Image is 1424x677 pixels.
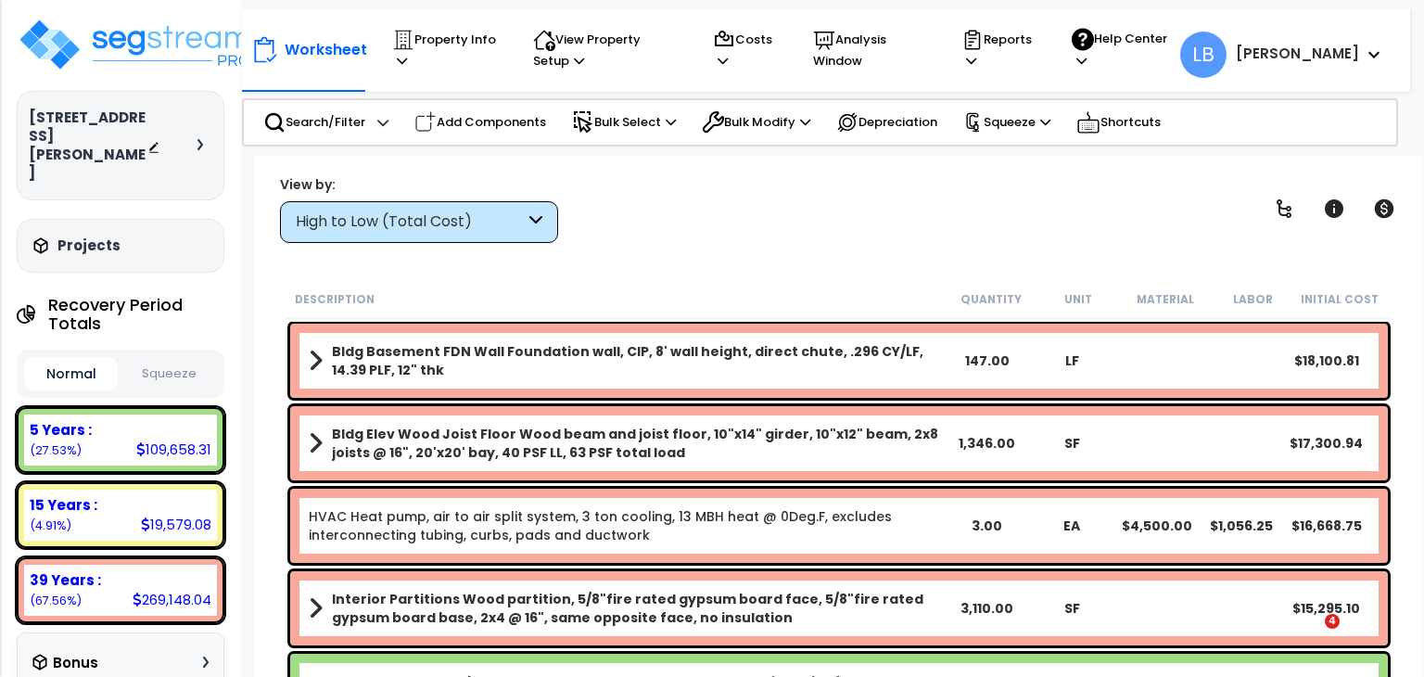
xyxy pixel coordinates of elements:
[17,17,258,72] img: logo_pro_r.png
[285,37,367,62] p: Worksheet
[1030,351,1114,370] div: LF
[392,29,498,71] p: Property Info
[30,420,92,440] b: 5 Years :
[1180,32,1227,78] span: LB
[1325,614,1340,629] span: 4
[1284,351,1368,370] div: $18,100.81
[309,507,945,544] a: Individual Item
[1066,100,1171,145] div: Shortcuts
[57,236,121,255] h3: Projects
[296,211,525,233] div: High to Low (Total Cost)
[332,342,945,379] b: Bldg Basement FDN Wall Foundation wall, CIP, 8' wall height, direct chute, .296 CY/LF, 14.39 PLF,...
[713,29,778,71] p: Costs
[1137,292,1194,307] small: Material
[946,599,1030,618] div: 3,110.00
[1030,434,1114,453] div: SF
[1287,614,1331,658] iframe: Intercom live chat
[30,517,71,533] small: 4.9146074443535746%
[53,656,98,671] h3: Bonus
[826,102,947,143] div: Depreciation
[946,351,1030,370] div: 147.00
[1233,292,1273,307] small: Labor
[309,425,945,462] a: Assembly Title
[30,495,97,515] b: 15 Years :
[813,29,926,71] p: Analysis Window
[141,515,211,534] div: 19,579.08
[263,111,365,134] p: Search/Filter
[30,442,82,458] small: 27.525682854415635%
[295,292,375,307] small: Description
[1072,28,1170,71] p: Help Center
[280,175,558,194] div: View by:
[309,342,945,379] a: Assembly Title
[404,102,556,143] div: Add Components
[30,593,82,608] small: 67.55970970123079%
[309,590,945,627] a: Assembly Title
[1076,109,1161,135] p: Shortcuts
[1284,434,1368,453] div: $17,300.94
[122,358,216,390] button: Squeeze
[332,590,945,627] b: Interior Partitions Wood partition, 5/8"fire rated gypsum board face, 5/8"fire rated gypsum board...
[1236,44,1359,63] b: [PERSON_NAME]
[332,425,945,462] b: Bldg Elev Wood Joist Floor Wood beam and joist floor, 10"x14" girder, 10"x12" beam, 2x8 joists @ ...
[572,111,676,134] p: Bulk Select
[946,434,1030,453] div: 1,346.00
[946,517,1030,535] div: 3.00
[836,111,937,134] p: Depreciation
[963,112,1050,133] p: Squeeze
[1030,517,1114,535] div: EA
[133,590,211,609] div: 269,148.04
[1284,599,1368,618] div: $15,295.10
[136,440,211,459] div: 109,658.31
[1200,517,1284,535] div: $1,056.25
[48,296,223,333] h4: Recovery Period Totals
[1301,292,1379,307] small: Initial Cost
[961,29,1036,71] p: Reports
[1030,599,1114,618] div: SF
[1114,517,1199,535] div: $4,500.00
[414,111,546,134] p: Add Components
[960,292,1022,307] small: Quantity
[24,357,118,390] button: Normal
[29,109,147,183] h3: [STREET_ADDRESS][PERSON_NAME]
[702,111,810,134] p: Bulk Modify
[1064,292,1092,307] small: Unit
[533,29,677,71] p: View Property Setup
[1284,517,1368,535] div: $16,668.75
[30,570,101,590] b: 39 Years :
